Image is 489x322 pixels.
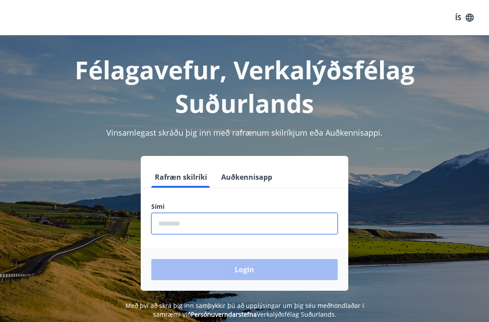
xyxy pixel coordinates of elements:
[218,167,276,188] button: Auðkennisapp
[151,202,338,211] label: Sími
[125,301,364,318] span: Með því að skrá þig inn samþykkir þú að upplýsingar um þig séu meðhöndlaðar í samræmi við Verkalý...
[191,310,257,318] a: Persónuverndarstefna
[11,53,478,120] h1: Félagavefur, Verkalýðsfélag Suðurlands
[450,10,478,26] button: ÍS
[106,127,383,138] span: Vinsamlegast skráðu þig inn með rafrænum skilríkjum eða Auðkennisappi.
[151,167,211,188] button: Rafræn skilríki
